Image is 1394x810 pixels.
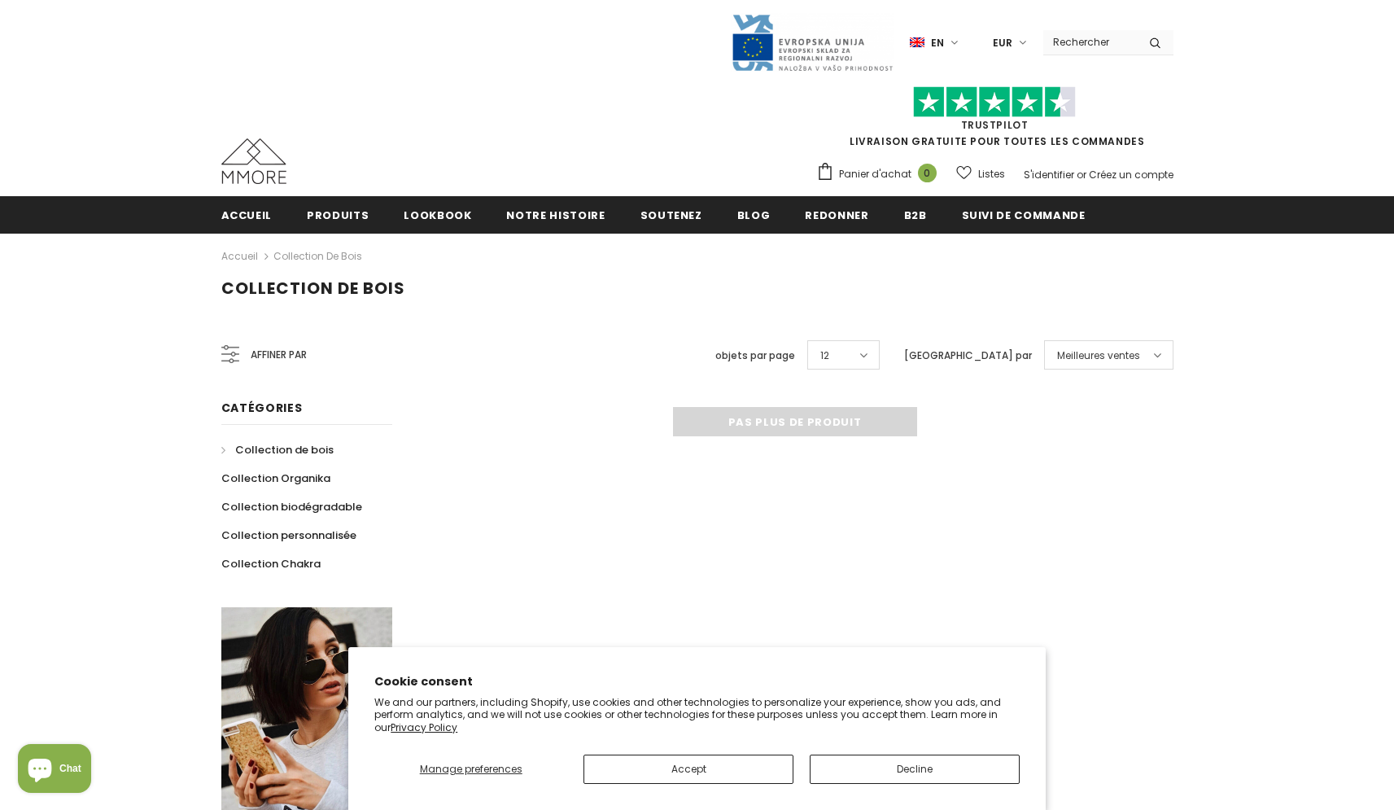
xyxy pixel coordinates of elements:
[715,348,795,364] label: objets par page
[374,696,1020,734] p: We and our partners, including Shopify, use cookies and other technologies to personalize your ex...
[251,346,307,364] span: Affiner par
[221,549,321,578] a: Collection Chakra
[904,208,927,223] span: B2B
[404,208,471,223] span: Lookbook
[374,755,567,784] button: Manage preferences
[956,160,1005,188] a: Listes
[816,94,1173,148] span: LIVRAISON GRATUITE POUR TOUTES LES COMMANDES
[221,493,362,521] a: Collection biodégradable
[506,208,605,223] span: Notre histoire
[221,528,356,543] span: Collection personnalisée
[731,13,894,72] img: Javni Razpis
[978,166,1005,182] span: Listes
[221,196,273,233] a: Accueil
[221,499,362,514] span: Collection biodégradable
[918,164,937,182] span: 0
[737,208,771,223] span: Blog
[221,277,405,300] span: Collection de bois
[820,348,829,364] span: 12
[221,556,321,571] span: Collection Chakra
[391,720,457,734] a: Privacy Policy
[221,247,258,266] a: Accueil
[374,673,1020,690] h2: Cookie consent
[640,196,702,233] a: soutenez
[506,196,605,233] a: Notre histoire
[221,138,286,184] img: Cas MMORE
[962,208,1086,223] span: Suivi de commande
[404,196,471,233] a: Lookbook
[221,464,330,493] a: Collection Organika
[221,208,273,223] span: Accueil
[910,36,924,50] img: i-lang-1.png
[962,196,1086,233] a: Suivi de commande
[1077,168,1086,182] span: or
[805,208,868,223] span: Redonner
[1089,168,1173,182] a: Créez un compte
[1043,30,1137,54] input: Search Site
[235,442,334,458] span: Collection de bois
[221,400,303,416] span: Catégories
[1024,168,1074,182] a: S'identifier
[221,521,356,549] a: Collection personnalisée
[221,471,330,486] span: Collection Organika
[13,744,96,797] inbox-online-store-chat: Shopify online store chat
[737,196,771,233] a: Blog
[810,755,1020,784] button: Decline
[961,118,1029,132] a: TrustPilot
[904,348,1032,364] label: [GEOGRAPHIC_DATA] par
[273,249,362,263] a: Collection de bois
[583,755,793,784] button: Accept
[731,35,894,49] a: Javni Razpis
[307,196,369,233] a: Produits
[307,208,369,223] span: Produits
[816,162,945,186] a: Panier d'achat 0
[913,86,1076,118] img: Faites confiance aux étoiles pilotes
[805,196,868,233] a: Redonner
[993,35,1012,51] span: EUR
[640,208,702,223] span: soutenez
[931,35,944,51] span: en
[904,196,927,233] a: B2B
[839,166,911,182] span: Panier d'achat
[221,436,334,464] a: Collection de bois
[420,762,522,776] span: Manage preferences
[1057,348,1140,364] span: Meilleures ventes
